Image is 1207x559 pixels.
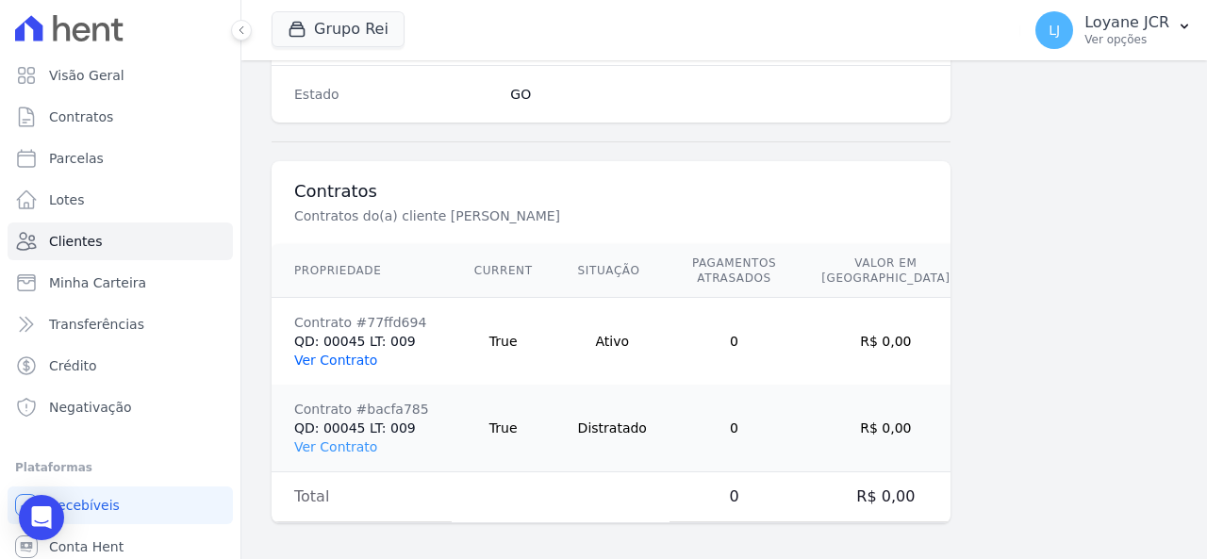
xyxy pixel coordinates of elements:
span: Lotes [49,190,85,209]
td: R$ 0,00 [799,472,972,522]
span: Parcelas [49,149,104,168]
a: Clientes [8,222,233,260]
a: Recebíveis [8,486,233,524]
span: Transferências [49,315,144,334]
a: Crédito [8,347,233,385]
td: R$ 0,00 [799,298,972,386]
dd: GO [510,85,928,104]
td: R$ 0,00 [799,385,972,472]
td: 0 [670,298,799,386]
span: Conta Hent [49,537,124,556]
div: Contrato #bacfa785 [294,400,429,419]
h3: Contratos [294,180,928,203]
a: Negativação [8,388,233,426]
td: 0 [670,472,799,522]
td: QD: 00045 LT: 009 [272,385,452,472]
button: LJ Loyane JCR Ver opções [1020,4,1207,57]
a: Contratos [8,98,233,136]
span: Visão Geral [49,66,124,85]
th: Current [452,244,555,298]
button: Grupo Rei [272,11,405,47]
td: Distratado [555,385,670,472]
span: Minha Carteira [49,273,146,292]
span: Recebíveis [49,496,120,515]
a: Parcelas [8,140,233,177]
a: Lotes [8,181,233,219]
span: Contratos [49,107,113,126]
th: Valor em [GEOGRAPHIC_DATA] [799,244,972,298]
th: Propriedade [272,244,452,298]
th: Pagamentos Atrasados [670,244,799,298]
a: Visão Geral [8,57,233,94]
div: Plataformas [15,456,225,479]
td: QD: 00045 LT: 009 [272,298,452,386]
td: Ativo [555,298,670,386]
div: Open Intercom Messenger [19,495,64,540]
td: True [452,298,555,386]
span: LJ [1049,24,1060,37]
p: Contratos do(a) cliente [PERSON_NAME] [294,206,928,225]
td: Total [272,472,452,522]
div: Contrato #77ffd694 [294,313,429,332]
span: Crédito [49,356,97,375]
span: Clientes [49,232,102,251]
p: Ver opções [1084,32,1169,47]
a: Transferências [8,305,233,343]
span: Negativação [49,398,132,417]
td: True [452,385,555,472]
dt: Estado [294,85,495,104]
a: Ver Contrato [294,439,377,454]
td: 0 [670,385,799,472]
p: Loyane JCR [1084,13,1169,32]
th: Situação [555,244,670,298]
a: Ver Contrato [294,353,377,368]
a: Minha Carteira [8,264,233,302]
